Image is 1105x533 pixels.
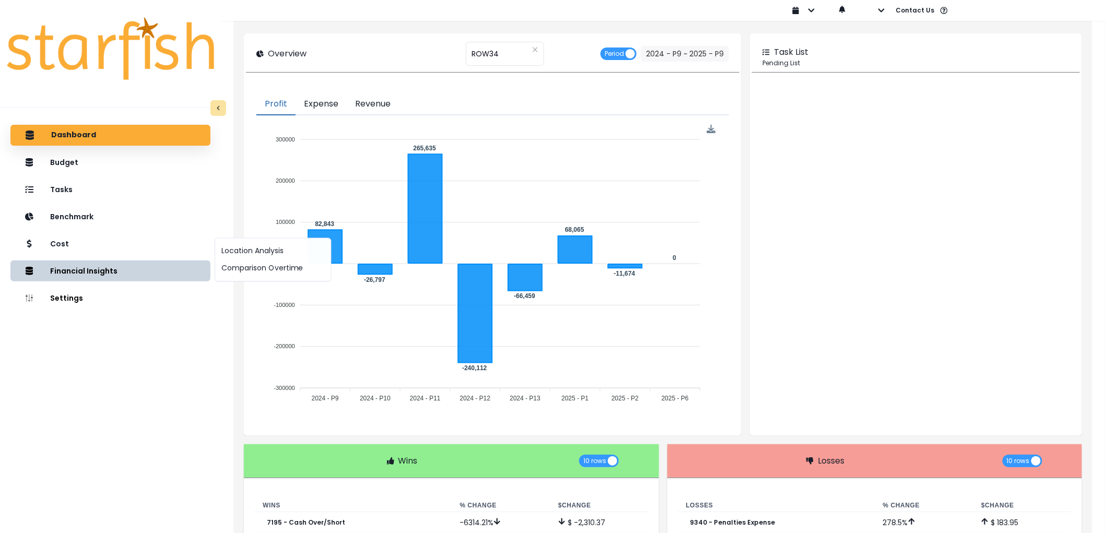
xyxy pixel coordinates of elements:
[10,152,210,173] button: Budget
[10,288,210,309] button: Settings
[274,302,295,308] tspan: -100000
[662,395,689,402] tspan: 2025 - P6
[678,499,875,512] th: Losses
[451,499,550,512] th: % Change
[276,177,295,184] tspan: 200000
[707,125,716,134] img: Download Profit
[51,131,96,140] p: Dashboard
[10,125,210,146] button: Dashboard
[254,499,451,512] th: Wins
[1007,455,1030,467] span: 10 rows
[215,260,331,277] button: Comparison Overtime
[774,46,808,58] p: Task List
[532,44,538,55] button: Clear
[10,233,210,254] button: Cost
[347,93,399,115] button: Revenue
[532,46,538,53] svg: close
[267,519,345,526] p: 7195 - Cash Over/Short
[875,499,973,512] th: % Change
[256,93,296,115] button: Profit
[510,395,540,402] tspan: 2024 - P13
[50,158,78,167] p: Budget
[818,455,844,467] p: Losses
[398,455,418,467] p: Wins
[268,48,307,60] p: Overview
[50,212,93,221] p: Benchmark
[472,43,499,65] span: ROW34
[875,512,973,533] td: 278.5 %
[762,58,1069,68] p: Pending List
[707,125,716,134] div: Menu
[10,206,210,227] button: Benchmark
[973,499,1072,512] th: $ Change
[50,240,69,248] p: Cost
[410,395,441,402] tspan: 2024 - P11
[274,344,295,350] tspan: -200000
[583,455,606,467] span: 10 rows
[296,93,347,115] button: Expense
[312,395,339,402] tspan: 2024 - P9
[451,512,550,533] td: -6314.21 %
[215,243,331,260] button: Location Analysis
[690,519,775,526] p: 9340 - Penalties Expense
[276,219,295,225] tspan: 100000
[605,48,624,60] span: Period
[274,385,295,391] tspan: -300000
[550,499,649,512] th: $ Change
[50,185,73,194] p: Tasks
[612,395,639,402] tspan: 2025 - P2
[973,512,1072,533] td: $ 183.95
[360,395,391,402] tspan: 2024 - P10
[550,512,649,533] td: $ -2,310.37
[10,179,210,200] button: Tasks
[460,395,491,402] tspan: 2024 - P12
[276,136,295,143] tspan: 300000
[10,260,210,281] button: Financial Insights
[641,46,729,62] button: 2024 - P9 ~ 2025 - P9
[562,395,589,402] tspan: 2025 - P1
